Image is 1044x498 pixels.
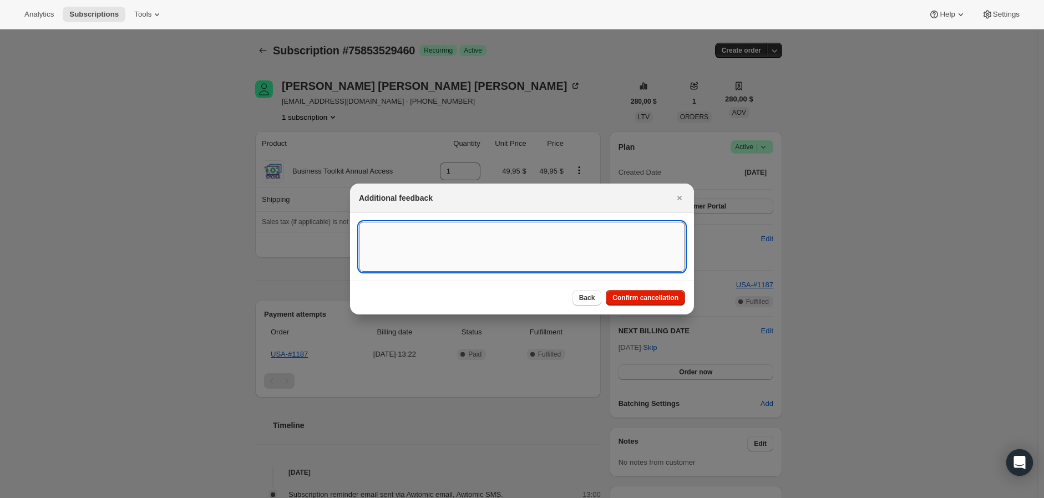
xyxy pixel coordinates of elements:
span: Subscriptions [69,10,119,19]
button: Cerrar [672,190,687,206]
span: Confirm cancellation [612,293,678,302]
span: Back [579,293,595,302]
button: Analytics [18,7,60,22]
button: Back [572,290,602,306]
h2: Additional feedback [359,192,433,204]
button: Help [922,7,972,22]
button: Confirm cancellation [606,290,685,306]
button: Settings [975,7,1026,22]
span: Settings [993,10,1020,19]
button: Subscriptions [63,7,125,22]
div: Open Intercom Messenger [1006,449,1033,476]
span: Analytics [24,10,54,19]
button: Tools [128,7,169,22]
span: Tools [134,10,151,19]
span: Help [940,10,955,19]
